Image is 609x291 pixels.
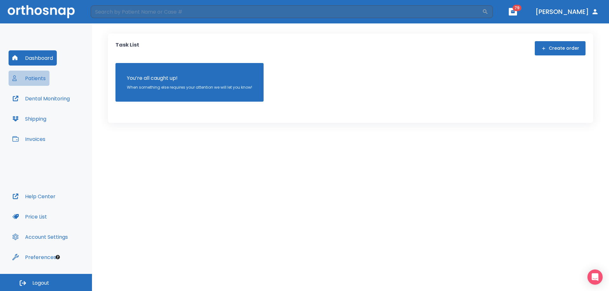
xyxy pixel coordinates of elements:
[9,189,59,204] button: Help Center
[9,71,49,86] button: Patients
[9,209,51,224] button: Price List
[9,111,50,126] button: Shipping
[8,5,75,18] img: Orthosnap
[9,229,72,244] button: Account Settings
[32,280,49,287] span: Logout
[9,50,57,66] button: Dashboard
[9,131,49,147] button: Invoices
[115,41,139,55] p: Task List
[9,91,74,106] button: Dental Monitoring
[533,6,601,17] button: [PERSON_NAME]
[9,250,60,265] button: Preferences
[127,85,252,90] p: When something else requires your attention we will let you know!
[513,5,521,11] span: 79
[127,74,252,82] p: You’re all caught up!
[535,41,586,55] button: Create order
[91,5,482,18] input: Search by Patient Name or Case #
[55,254,61,260] div: Tooltip anchor
[587,269,603,285] div: Open Intercom Messenger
